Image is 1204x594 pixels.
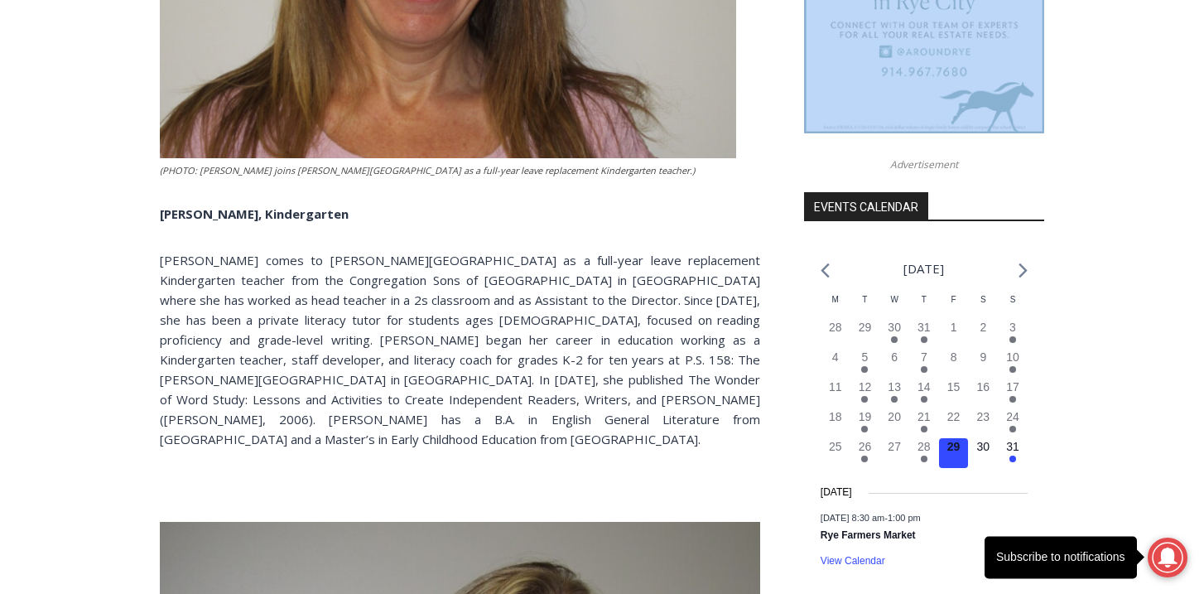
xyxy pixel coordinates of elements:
[968,379,998,408] button: 16
[1006,410,1019,423] time: 24
[1010,295,1016,304] span: S
[888,440,901,453] time: 27
[829,321,842,334] time: 28
[821,408,850,438] button: 18
[1006,380,1019,394] time: 17
[879,349,909,379] button: 6
[939,349,969,379] button: 8
[909,438,939,468] button: 28 Has events
[1006,350,1019,364] time: 10
[998,293,1028,319] div: Sunday
[5,171,162,234] span: Open Tues. - Sun. [PHONE_NUMBER]
[977,380,990,394] time: 16
[859,321,872,334] time: 29
[998,379,1028,408] button: 17 Has events
[998,438,1028,468] button: 31 Has events
[891,336,898,343] em: Has events
[909,319,939,349] button: 31 Has events
[947,440,961,453] time: 29
[160,250,760,449] p: [PERSON_NAME] comes to [PERSON_NAME][GEOGRAPHIC_DATA] as a full-year leave replacement Kindergart...
[947,410,961,423] time: 22
[921,426,927,432] em: Has events
[879,408,909,438] button: 20
[862,350,869,364] time: 5
[980,350,986,364] time: 9
[998,319,1028,349] button: 3 Has events
[951,350,957,364] time: 8
[821,555,885,567] a: View Calendar
[890,295,898,304] span: W
[879,438,909,468] button: 27
[433,165,768,202] span: Intern @ [DOMAIN_NAME]
[1009,366,1016,373] em: Has events
[939,379,969,408] button: 15
[160,163,736,178] figcaption: (PHOTO: [PERSON_NAME] joins [PERSON_NAME][GEOGRAPHIC_DATA] as a full-year leave replacement Kinde...
[879,319,909,349] button: 30 Has events
[850,408,880,438] button: 19 Has events
[980,321,986,334] time: 2
[917,410,931,423] time: 21
[862,295,867,304] span: T
[1009,321,1016,334] time: 3
[821,379,850,408] button: 11
[909,408,939,438] button: 21 Has events
[1009,336,1016,343] em: Has events
[939,293,969,319] div: Friday
[859,410,872,423] time: 19
[821,319,850,349] button: 28
[850,319,880,349] button: 29
[888,410,901,423] time: 20
[861,456,868,462] em: Has events
[850,293,880,319] div: Tuesday
[1009,396,1016,403] em: Has events
[903,258,944,280] li: [DATE]
[921,396,927,403] em: Has events
[821,438,850,468] button: 25
[909,293,939,319] div: Thursday
[861,366,868,373] em: Has events
[968,438,998,468] button: 30
[1,167,166,206] a: Open Tues. - Sun. [PHONE_NUMBER]
[951,295,956,304] span: F
[821,529,916,543] a: Rye Farmers Market
[861,426,868,432] em: Has events
[850,349,880,379] button: 5 Has events
[821,512,921,522] time: -
[861,396,868,403] em: Has events
[888,380,901,394] time: 13
[874,157,975,172] span: Advertisement
[888,321,901,334] time: 30
[888,512,921,522] span: 1:00 pm
[859,440,872,453] time: 26
[921,366,927,373] em: Has events
[821,512,884,522] span: [DATE] 8:30 am
[939,438,969,468] button: 29
[977,410,990,423] time: 23
[1009,426,1016,432] em: Has events
[832,350,839,364] time: 4
[968,293,998,319] div: Saturday
[921,456,927,462] em: Has events
[829,410,842,423] time: 18
[1006,440,1019,453] time: 31
[879,379,909,408] button: 13 Has events
[998,408,1028,438] button: 24 Has events
[829,380,842,394] time: 11
[821,349,850,379] button: 4
[850,379,880,408] button: 12 Has events
[832,295,839,304] span: M
[160,205,349,222] strong: [PERSON_NAME], Kindergarten
[821,293,850,319] div: Monday
[998,349,1028,379] button: 10 Has events
[951,321,957,334] time: 1
[829,440,842,453] time: 25
[1019,263,1028,278] a: Next month
[968,319,998,349] button: 2
[917,440,931,453] time: 28
[980,295,986,304] span: S
[921,350,927,364] time: 7
[917,321,931,334] time: 31
[821,485,852,500] time: [DATE]
[922,295,927,304] span: T
[1009,456,1016,462] em: Has events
